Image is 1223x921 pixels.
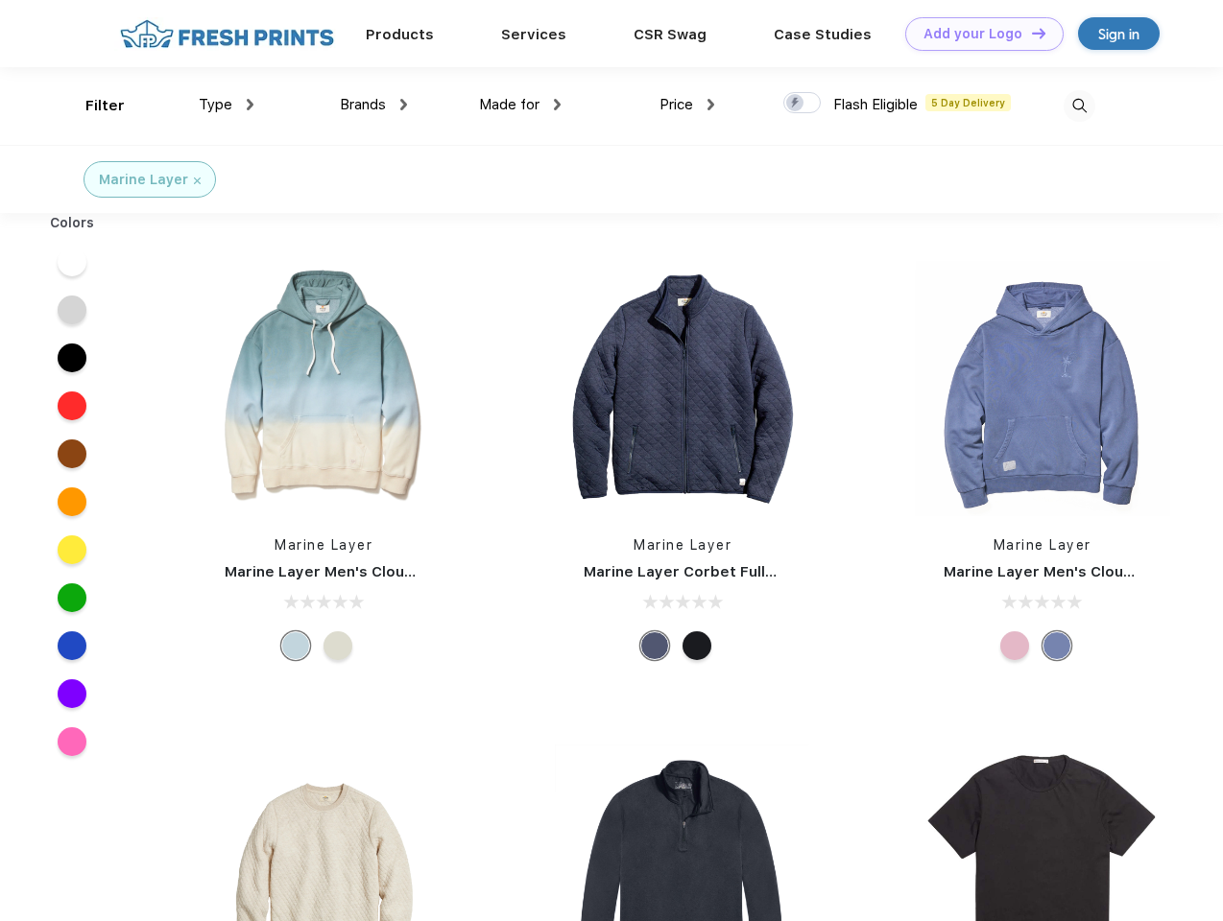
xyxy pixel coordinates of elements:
div: Lilas [1000,631,1029,660]
img: desktop_search.svg [1064,90,1095,122]
div: Navy [640,631,669,660]
div: Sign in [1098,23,1139,45]
img: DT [1032,28,1045,38]
span: 5 Day Delivery [925,94,1011,111]
div: Add your Logo [923,26,1022,42]
img: dropdown.png [554,99,561,110]
img: func=resize&h=266 [555,261,810,516]
span: Price [659,96,693,113]
a: Marine Layer [994,537,1091,553]
div: Black [683,631,711,660]
span: Type [199,96,232,113]
a: Services [501,26,566,43]
div: Navy/Cream [324,631,352,660]
div: Vintage Indigo [1043,631,1071,660]
div: Colors [36,213,109,233]
img: dropdown.png [247,99,253,110]
a: Marine Layer [634,537,731,553]
a: Marine Layer [275,537,372,553]
a: Marine Layer Men's Cloud 9 Fleece Hoodie [225,563,538,580]
div: Cool Ombre [281,631,310,660]
img: func=resize&h=266 [196,261,451,516]
img: fo%20logo%202.webp [114,17,340,51]
img: dropdown.png [400,99,407,110]
span: Brands [340,96,386,113]
img: filter_cancel.svg [194,177,201,184]
a: Products [366,26,434,43]
div: Filter [85,95,125,117]
div: Marine Layer [99,170,188,190]
a: CSR Swag [634,26,707,43]
img: dropdown.png [707,99,714,110]
a: Marine Layer Corbet Full-Zip Jacket [584,563,850,580]
span: Flash Eligible [833,96,918,113]
img: func=resize&h=266 [915,261,1170,516]
span: Made for [479,96,540,113]
a: Sign in [1078,17,1160,50]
